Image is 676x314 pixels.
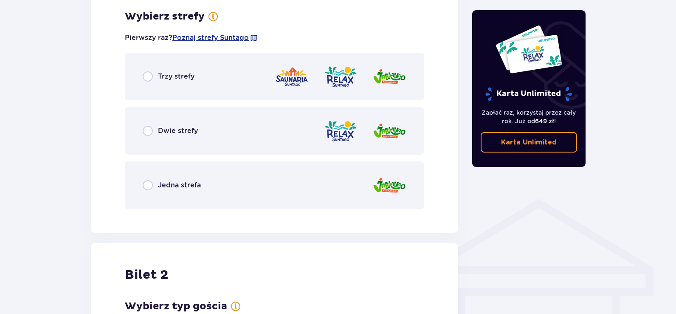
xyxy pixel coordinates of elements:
p: Jedna strefa [158,181,201,190]
p: Bilet 2 [125,267,168,283]
img: zone logo [372,119,406,143]
p: Wybierz typ gościa [125,300,227,313]
p: Zapłać raz, korzystaj przez cały rok. Już od ! [481,108,577,125]
p: Karta Unlimited [484,87,573,102]
p: Wybierz strefy [125,10,205,23]
p: Trzy strefy [158,72,194,81]
a: Poznaj strefy Suntago [172,33,249,42]
img: zone logo [324,65,358,89]
img: zone logo [372,65,406,89]
p: Karta Unlimited [501,138,557,147]
img: zone logo [324,119,358,143]
p: Pierwszy raz? [125,33,258,42]
p: Dwie strefy [158,126,198,136]
img: zone logo [372,173,406,198]
span: 649 zł [535,118,554,124]
a: Karta Unlimited [481,132,577,153]
img: zone logo [275,65,309,89]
